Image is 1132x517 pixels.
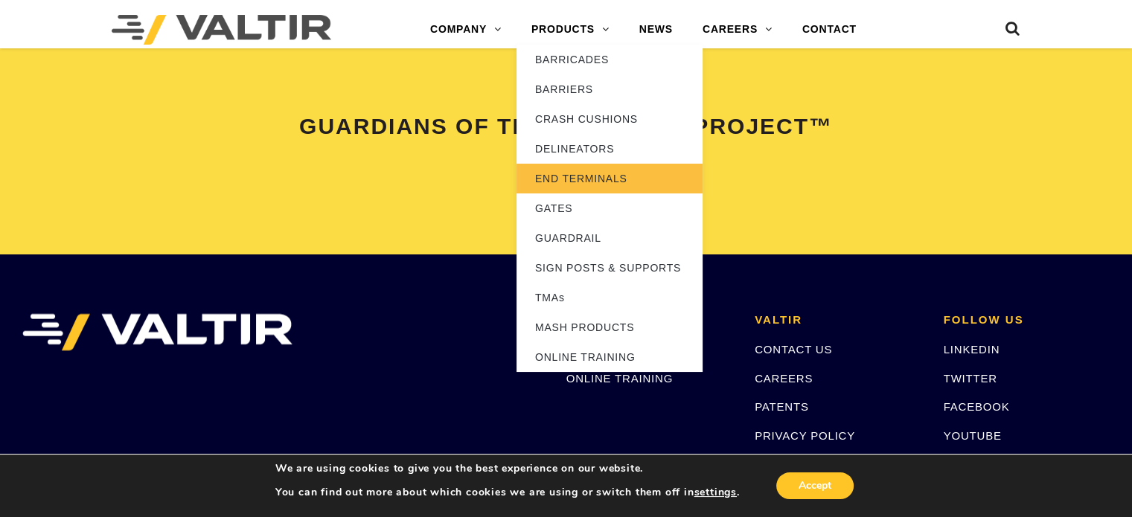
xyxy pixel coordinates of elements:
button: Accept [776,472,854,499]
a: FACEBOOK [944,400,1010,413]
button: settings [694,486,736,499]
a: YOUTUBE [944,429,1002,442]
a: TMAs [517,283,703,312]
img: VALTIR [22,314,292,351]
p: We are using cookies to give you the best experience on our website. [275,462,740,475]
a: LINKEDIN [944,343,1000,356]
p: You can find out more about which cookies we are using or switch them off in . [275,486,740,499]
h2: FOLLOW US [944,314,1110,327]
a: CAREERS [688,15,787,45]
a: CONTACT US [755,343,832,356]
span: GUARDIANS OF THE ROAD AND PROJECT™ [299,114,833,138]
a: BARRICADES [517,45,703,74]
a: TWITTER [944,372,997,385]
a: GATES [517,193,703,223]
h2: VALTIR [755,314,921,327]
a: SIGN POSTS & SUPPORTS [517,253,703,283]
a: MASH PRODUCTS [517,312,703,342]
a: CAREERS [755,372,813,385]
a: COMPANY [415,15,517,45]
a: PRODUCTS [517,15,624,45]
img: Valtir [112,15,331,45]
a: PRIVACY POLICY [755,429,855,442]
a: BARRIERS [517,74,703,104]
a: CONTACT [787,15,872,45]
a: PATENTS [755,400,809,413]
a: DELINEATORS [517,134,703,164]
a: END TERMINALS [517,164,703,193]
a: NEWS [624,15,688,45]
a: GUARDRAIL [517,223,703,253]
a: CRASH CUSHIONS [517,104,703,134]
a: ONLINE TRAINING [517,342,703,372]
a: ONLINE TRAINING [566,372,673,385]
